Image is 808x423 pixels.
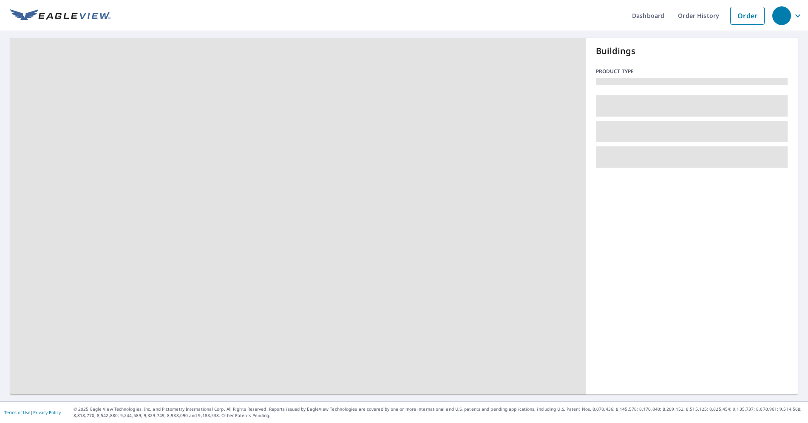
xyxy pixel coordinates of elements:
p: Product type [596,68,788,75]
a: Terms of Use [4,409,31,415]
a: Privacy Policy [33,409,61,415]
p: Buildings [596,45,788,57]
p: © 2025 Eagle View Technologies, Inc. and Pictometry International Corp. All Rights Reserved. Repo... [74,406,804,419]
a: Order [730,7,765,25]
p: | [4,410,61,415]
img: EV Logo [10,9,111,22]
